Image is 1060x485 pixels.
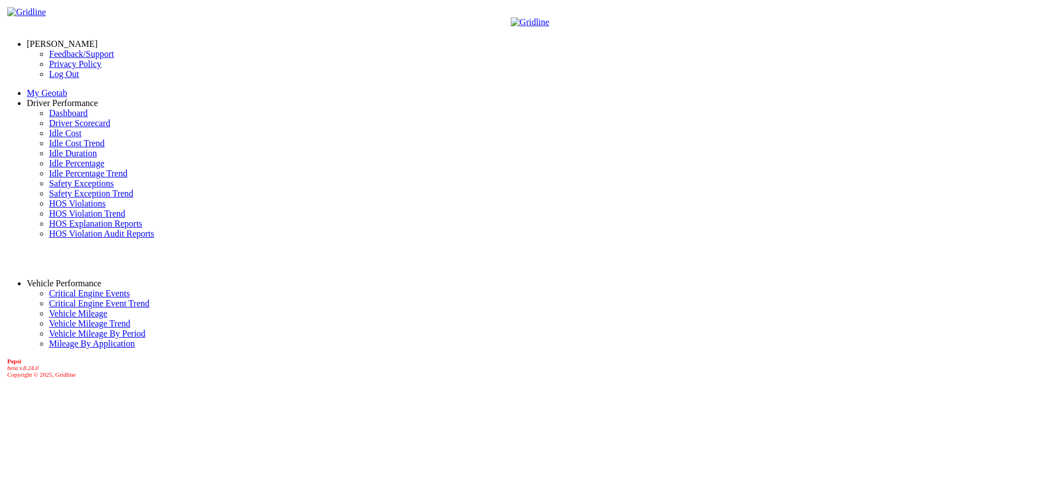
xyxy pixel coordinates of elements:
div: Copyright © 2025, Gridline [7,358,1056,378]
i: beta v.8.24.0 [7,364,38,371]
a: Idle Percentage [49,159,104,168]
img: Gridline [7,7,46,17]
a: My Geotab [27,88,67,98]
a: Log Out [49,69,79,79]
a: Vehicle Performance [27,278,101,288]
a: Idle Duration [49,148,97,158]
a: HOS Violation Trend [49,209,125,218]
a: Vehicle Mileage By Period [49,329,146,338]
a: Safety Exception Trend [49,189,133,198]
a: Mileage By Application [49,339,135,348]
b: Pepsi [7,358,21,364]
a: Critical Engine Event Trend [49,299,149,308]
a: Feedback/Support [49,49,114,59]
a: Dashboard [49,108,88,118]
a: HOS Violations [49,199,105,208]
a: Driver Scorecard [49,118,110,128]
a: Safety Exceptions [49,179,114,188]
a: Idle Percentage Trend [49,169,127,178]
a: Privacy Policy [49,59,101,69]
a: Idle Cost [49,128,81,138]
a: Critical Engine Events [49,289,130,298]
a: HOS Violation Audit Reports [49,229,154,238]
a: HOS Explanation Reports [49,219,142,228]
a: Vehicle Mileage Trend [49,319,130,328]
a: [PERSON_NAME] [27,39,98,49]
img: Gridline [511,17,549,27]
a: Driver Performance [27,98,98,108]
a: Vehicle Mileage [49,309,107,318]
a: Idle Cost Trend [49,138,105,148]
